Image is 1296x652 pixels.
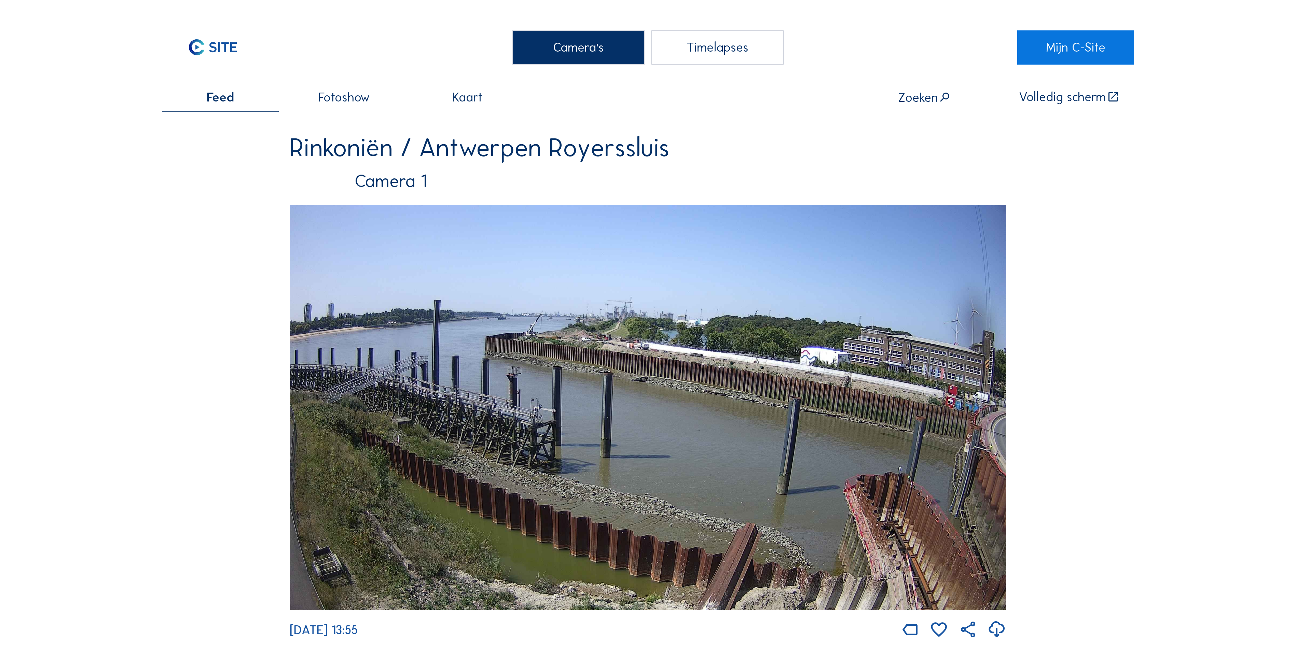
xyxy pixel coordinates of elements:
a: C-SITE Logo [162,30,278,65]
span: [DATE] 13:55 [290,622,358,638]
div: Timelapses [651,30,784,65]
div: Zoeken [898,91,951,104]
div: Camera 1 [290,172,1006,190]
span: Kaart [452,91,483,104]
a: Mijn C-Site [1017,30,1134,65]
img: Image [290,205,1006,610]
span: Fotoshow [318,91,370,104]
div: Rinkoniën / Antwerpen Royerssluis [290,135,1006,160]
div: Volledig scherm [1019,91,1106,104]
div: Camera's [512,30,645,65]
img: C-SITE Logo [162,30,264,65]
span: Feed [207,91,234,104]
